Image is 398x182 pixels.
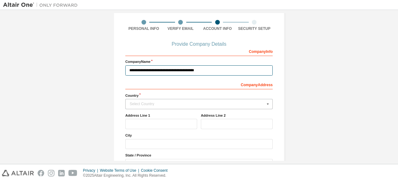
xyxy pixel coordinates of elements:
[125,79,273,89] div: Company Address
[83,173,171,178] p: © 2025 Altair Engineering, Inc. All Rights Reserved.
[2,170,34,176] img: altair_logo.svg
[68,170,77,176] img: youtube.svg
[3,2,81,8] img: Altair One
[125,42,273,46] div: Provide Company Details
[125,59,273,64] label: Company Name
[130,102,265,106] div: Select Country
[141,168,171,173] div: Cookie Consent
[125,133,273,138] label: City
[125,26,162,31] div: Personal Info
[199,26,236,31] div: Account Info
[125,93,273,98] label: Country
[162,26,199,31] div: Verify Email
[48,170,54,176] img: instagram.svg
[58,170,65,176] img: linkedin.svg
[201,113,273,118] label: Address Line 2
[125,113,197,118] label: Address Line 1
[100,168,141,173] div: Website Terms of Use
[125,153,273,158] label: State / Province
[83,168,100,173] div: Privacy
[38,170,44,176] img: facebook.svg
[125,46,273,56] div: Company Info
[236,26,273,31] div: Security Setup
